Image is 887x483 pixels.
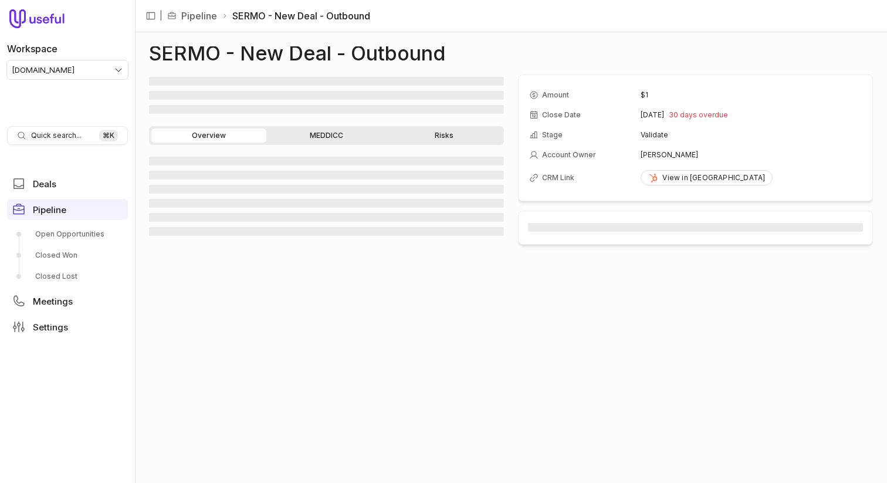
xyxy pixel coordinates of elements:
span: ‌ [149,105,504,114]
button: Collapse sidebar [142,7,160,25]
a: MEDDICC [269,129,384,143]
span: ‌ [149,171,504,180]
td: $1 [641,86,862,104]
span: ‌ [149,157,504,165]
a: Pipeline [7,199,128,220]
span: Quick search... [31,131,82,140]
span: Amount [542,90,569,100]
span: Settings [33,323,68,332]
a: View in [GEOGRAPHIC_DATA] [641,170,773,185]
time: [DATE] [641,110,664,120]
td: Validate [641,126,862,144]
span: ‌ [149,213,504,222]
a: Pipeline [181,9,217,23]
span: | [160,9,162,23]
span: ‌ [149,77,504,86]
span: ‌ [149,227,504,236]
a: Open Opportunities [7,225,128,244]
kbd: ⌘ K [99,130,118,141]
span: Pipeline [33,205,66,214]
a: Deals [7,173,128,194]
label: Workspace [7,42,57,56]
a: Closed Won [7,246,128,265]
a: Meetings [7,291,128,312]
span: ‌ [149,199,504,208]
a: Closed Lost [7,267,128,286]
span: Account Owner [542,150,596,160]
h1: SERMO - New Deal - Outbound [149,46,445,60]
div: View in [GEOGRAPHIC_DATA] [648,173,765,183]
span: Deals [33,180,56,188]
span: ‌ [528,223,863,232]
a: Settings [7,316,128,337]
li: SERMO - New Deal - Outbound [222,9,370,23]
span: ‌ [149,91,504,100]
span: CRM Link [542,173,574,183]
a: Overview [151,129,266,143]
span: Meetings [33,297,73,306]
div: Pipeline submenu [7,225,128,286]
span: 30 days overdue [669,110,728,120]
span: Close Date [542,110,581,120]
span: Stage [542,130,563,140]
td: [PERSON_NAME] [641,146,862,164]
a: Risks [387,129,502,143]
span: ‌ [149,185,504,194]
